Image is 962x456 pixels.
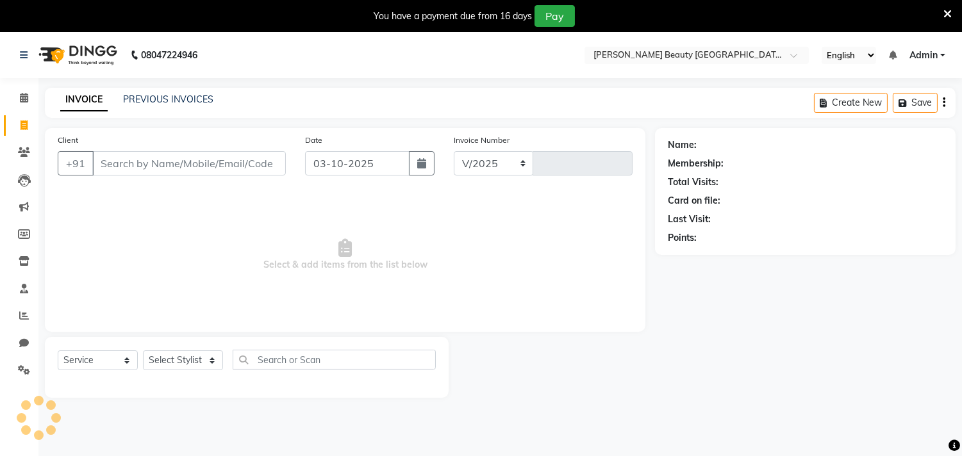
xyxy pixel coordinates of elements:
[58,134,78,146] label: Client
[123,94,213,105] a: PREVIOUS INVOICES
[893,93,938,113] button: Save
[58,151,94,175] button: +91
[233,350,436,370] input: Search or Scan
[58,191,633,319] span: Select & add items from the list below
[668,194,720,208] div: Card on file:
[668,157,724,170] div: Membership:
[668,138,697,152] div: Name:
[668,231,697,245] div: Points:
[60,88,108,111] a: INVOICE
[668,175,718,189] div: Total Visits:
[454,134,510,146] label: Invoice Number
[33,37,120,73] img: logo
[141,37,197,73] b: 08047224946
[814,93,888,113] button: Create New
[535,5,575,27] button: Pay
[909,49,938,62] span: Admin
[668,213,711,226] div: Last Visit:
[92,151,286,175] input: Search by Name/Mobile/Email/Code
[305,134,322,146] label: Date
[374,10,532,23] div: You have a payment due from 16 days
